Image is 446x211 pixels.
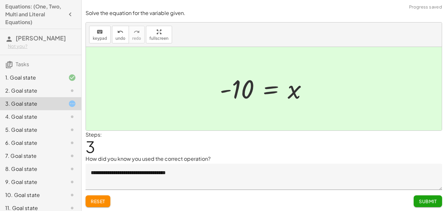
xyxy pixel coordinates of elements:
[409,4,442,10] span: Progress saved
[86,195,110,207] button: Reset
[68,100,76,108] i: Task started.
[68,178,76,186] i: Task not started.
[68,87,76,95] i: Task not started.
[134,28,140,36] i: redo
[86,131,102,138] label: Steps:
[117,28,123,36] i: undo
[5,191,58,199] div: 10. Goal state
[414,195,442,207] button: Submit
[68,191,76,199] i: Task not started.
[68,139,76,147] i: Task not started.
[86,9,442,17] p: Solve the equation for the variable given.
[5,113,58,121] div: 4. Goal state
[419,198,437,204] span: Submit
[97,28,103,36] i: keyboard
[89,26,111,43] button: keyboardkeypad
[68,165,76,173] i: Task not started.
[68,113,76,121] i: Task not started.
[116,36,125,41] span: undo
[5,126,58,134] div: 5. Goal state
[86,137,95,157] span: 3
[146,26,172,43] button: fullscreen
[5,139,58,147] div: 6. Goal state
[68,74,76,82] i: Task finished and correct.
[16,61,29,68] span: Tasks
[16,34,66,42] span: [PERSON_NAME]
[132,36,141,41] span: redo
[5,165,58,173] div: 8. Goal state
[5,152,58,160] div: 7. Goal state
[112,26,129,43] button: undoundo
[93,36,107,41] span: keypad
[5,3,64,26] h4: Equations: (One, Two, Multi and Literal Equations)
[5,178,58,186] div: 9. Goal state
[68,152,76,160] i: Task not started.
[150,36,168,41] span: fullscreen
[129,26,145,43] button: redoredo
[91,198,105,204] span: Reset
[5,87,58,95] div: 2. Goal state
[5,74,58,82] div: 1. Goal state
[8,43,76,50] div: Not you?
[5,100,58,108] div: 3. Goal state
[68,126,76,134] i: Task not started.
[86,155,442,163] p: How did you know you used the correct operation?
